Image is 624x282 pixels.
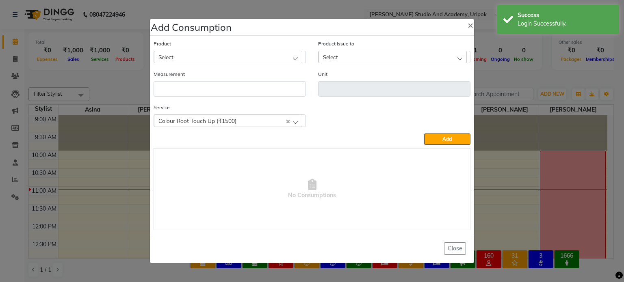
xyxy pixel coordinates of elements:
[154,104,170,111] label: Service
[461,13,480,36] button: Close
[158,117,236,124] span: Colour Root Touch Up (₹1500)
[154,40,171,47] label: Product
[424,133,470,145] button: Add
[154,149,470,230] span: No Consumptions
[444,242,466,255] button: Close
[442,136,452,142] span: Add
[518,11,613,19] div: Success
[318,40,354,47] label: Product Issue to
[154,71,185,78] label: Measurement
[323,54,338,60] span: Select
[318,71,327,78] label: Unit
[151,20,232,34] h4: Add Consumption
[468,19,473,31] span: ×
[518,19,613,28] div: Login Successfully.
[158,54,173,60] span: Select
